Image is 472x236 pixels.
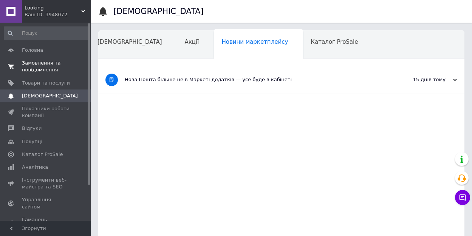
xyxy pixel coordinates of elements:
[185,39,199,45] span: Акції
[22,196,70,210] span: Управління сайтом
[22,47,43,54] span: Головна
[381,76,457,83] div: 15 днів тому
[4,26,89,40] input: Пошук
[22,177,70,190] span: Інструменти веб-майстра та SEO
[25,11,91,18] div: Ваш ID: 3948072
[25,5,81,11] span: Looking
[22,151,63,158] span: Каталог ProSale
[97,39,162,45] span: [DEMOGRAPHIC_DATA]
[311,39,358,45] span: Каталог ProSale
[22,80,70,86] span: Товари та послуги
[455,190,470,205] button: Чат з покупцем
[22,105,70,119] span: Показники роботи компанії
[22,93,78,99] span: [DEMOGRAPHIC_DATA]
[22,164,48,171] span: Аналітика
[22,60,70,73] span: Замовлення та повідомлення
[113,7,204,16] h1: [DEMOGRAPHIC_DATA]
[22,125,42,132] span: Відгуки
[125,76,381,83] div: Нова Пошта більше не в Маркеті додатків — усе буде в кабінеті
[22,216,70,230] span: Гаманець компанії
[221,39,288,45] span: Новини маркетплейсу
[22,138,42,145] span: Покупці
